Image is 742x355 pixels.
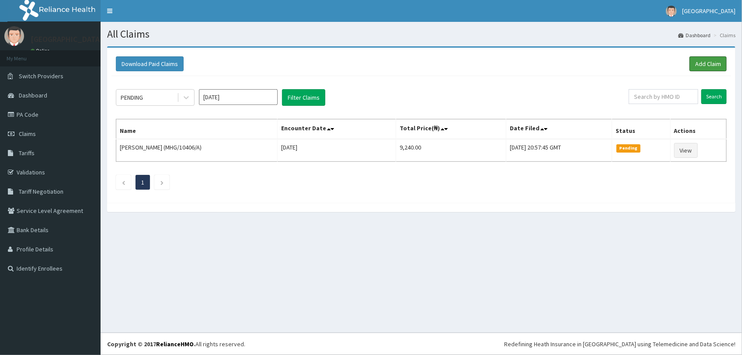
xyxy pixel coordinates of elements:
[141,178,144,186] a: Page 1 is your current page
[19,149,35,157] span: Tariffs
[666,6,677,17] img: User Image
[278,139,396,162] td: [DATE]
[506,119,612,139] th: Date Filed
[4,26,24,46] img: User Image
[160,178,164,186] a: Next page
[506,139,612,162] td: [DATE] 20:57:45 GMT
[670,119,726,139] th: Actions
[122,178,125,186] a: Previous page
[678,31,711,39] a: Dashboard
[101,333,742,355] footer: All rights reserved.
[278,119,396,139] th: Encounter Date
[396,119,506,139] th: Total Price(₦)
[107,28,735,40] h1: All Claims
[19,188,63,195] span: Tariff Negotiation
[116,139,278,162] td: [PERSON_NAME] (MHG/10406/A)
[617,144,641,152] span: Pending
[199,89,278,105] input: Select Month and Year
[19,91,47,99] span: Dashboard
[116,56,184,71] button: Download Paid Claims
[31,48,52,54] a: Online
[121,93,143,102] div: PENDING
[19,130,36,138] span: Claims
[711,31,735,39] li: Claims
[107,340,195,348] strong: Copyright © 2017 .
[690,56,727,71] a: Add Claim
[682,7,735,15] span: [GEOGRAPHIC_DATA]
[504,340,735,348] div: Redefining Heath Insurance in [GEOGRAPHIC_DATA] using Telemedicine and Data Science!
[629,89,698,104] input: Search by HMO ID
[396,139,506,162] td: 9,240.00
[156,340,194,348] a: RelianceHMO
[612,119,670,139] th: Status
[674,143,698,158] a: View
[116,119,278,139] th: Name
[19,72,63,80] span: Switch Providers
[701,89,727,104] input: Search
[31,35,103,43] p: [GEOGRAPHIC_DATA]
[282,89,325,106] button: Filter Claims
